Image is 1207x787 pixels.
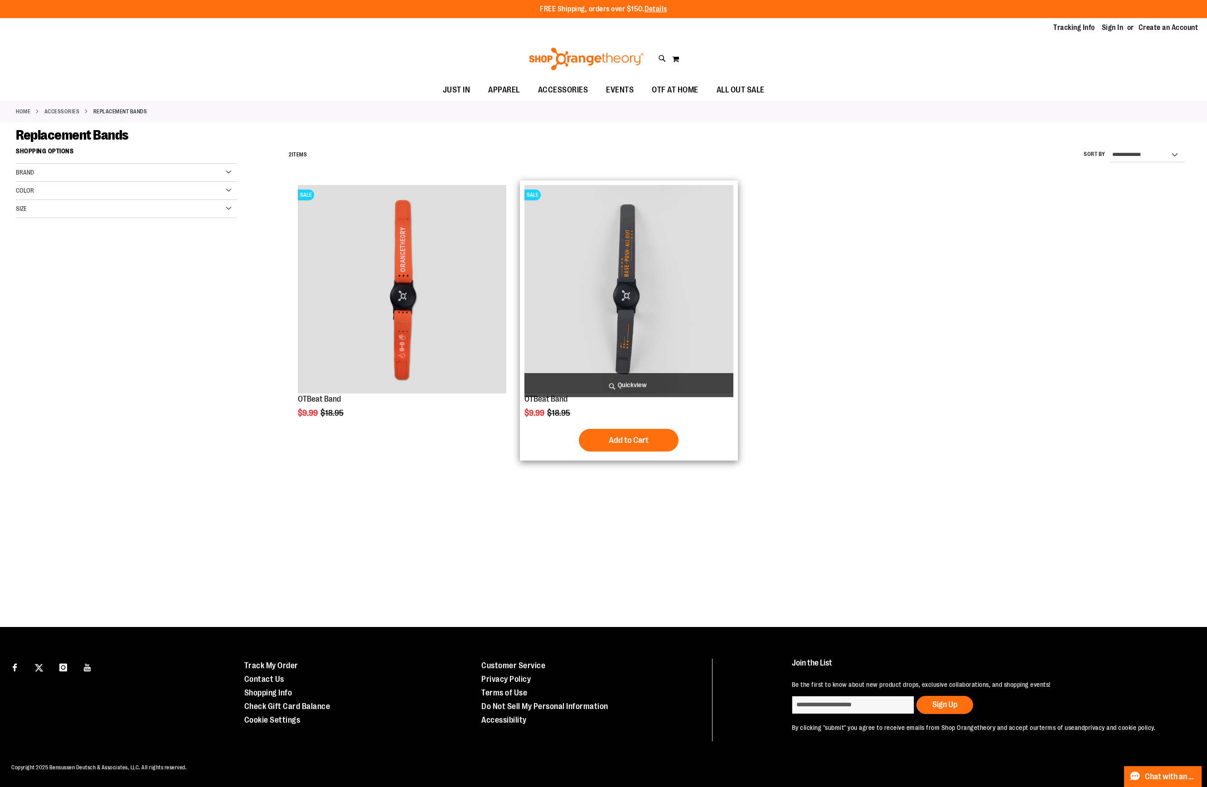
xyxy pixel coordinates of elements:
button: Add to Cart [579,429,679,452]
button: Sign Up [916,696,973,714]
span: $9.99 [298,408,319,418]
span: EVENTS [606,80,634,100]
img: OTBeat Band [524,185,733,393]
div: product [293,180,511,441]
a: Tracking Info [1053,23,1095,33]
span: JUST IN [443,80,470,100]
input: enter email [792,696,914,714]
a: OTBeat BandSALE [298,185,506,395]
img: OTBeat Band [298,185,506,393]
h2: Items [289,148,307,162]
a: Contact Us [244,675,284,684]
span: Color [16,187,34,194]
p: Be the first to know about new product drops, exclusive collaborations, and shopping events! [792,680,1181,689]
a: ACCESSORIES [44,107,80,116]
span: SALE [524,189,541,200]
span: Sign Up [932,700,957,709]
p: By clicking "submit" you agree to receive emails from Shop Orangetheory and accept our and [792,723,1181,732]
span: APPAREL [488,80,520,100]
button: Chat with an Expert [1124,766,1202,787]
span: $18.95 [320,408,345,418]
a: Accessibility [481,715,527,724]
a: Visit our Facebook page [7,659,23,675]
p: FREE Shipping, orders over $150. [540,4,667,15]
span: Add to Cart [609,435,649,445]
img: Shop Orangetheory [528,48,645,70]
a: OTBeat Band [298,394,341,403]
span: Copyright 2025 Bensussen Deutsch & Associates, LLC. All rights reserved. [11,764,187,771]
a: Visit our Instagram page [55,659,71,675]
a: OTBeat BandSALE [524,185,733,395]
span: $18.95 [547,408,572,418]
a: Shopping Info [244,688,292,697]
h4: Join the List [792,659,1181,675]
a: Do Not Sell My Personal Information [481,702,608,711]
a: Track My Order [244,661,298,670]
a: Terms of Use [481,688,527,697]
span: $9.99 [524,408,546,418]
a: Customer Service [481,661,545,670]
a: OTBeat Band [524,394,567,403]
a: Sign In [1102,23,1124,33]
a: Visit our Youtube page [80,659,96,675]
a: Visit our X page [31,659,47,675]
span: ACCESSORIES [538,80,588,100]
strong: Replacement Bands [93,107,147,116]
span: Brand [16,169,34,176]
span: OTF AT HOME [652,80,698,100]
a: Cookie Settings [244,715,301,724]
span: ALL OUT SALE [717,80,765,100]
span: SALE [298,189,314,200]
span: Replacement Bands [16,127,129,143]
a: Home [16,107,30,116]
a: terms of use [1039,724,1075,731]
a: Privacy Policy [481,675,531,684]
span: 2 [289,151,292,158]
div: product [520,180,737,461]
span: Size [16,205,27,212]
span: Chat with an Expert [1145,772,1196,781]
a: Quickview [524,373,733,397]
img: Twitter [35,664,43,672]
a: privacy and cookie policy. [1085,724,1155,731]
label: Sort By [1084,151,1105,158]
a: Details [645,5,667,13]
a: Create an Account [1139,23,1198,33]
a: Check Gift Card Balance [244,702,330,711]
strong: Shopping Options [16,143,237,164]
